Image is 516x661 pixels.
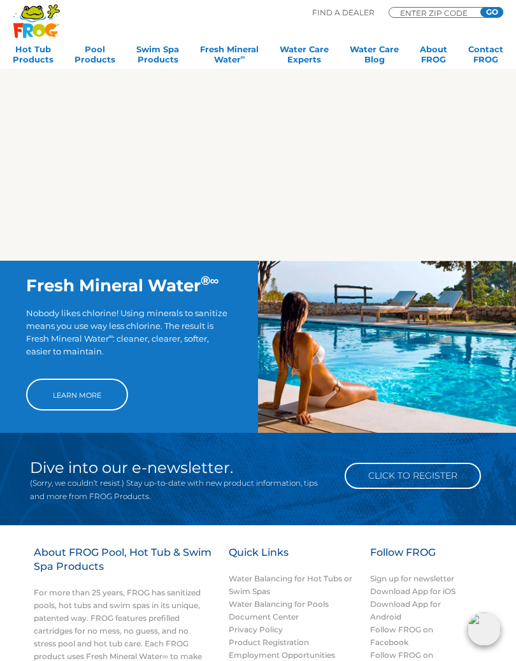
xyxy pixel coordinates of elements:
a: Swim SpaProducts [136,44,179,69]
a: ContactFROG [468,44,503,69]
a: Hot TubProducts [13,44,54,69]
a: Sign up for newsletter [370,574,454,583]
sup: ∞ [109,333,113,340]
h3: Follow FROG [370,546,472,572]
a: Employment Opportunities [229,650,335,660]
p: Find A Dealer [312,7,375,18]
p: (Sorry, we couldn’t resist.) Stay up-to-date with new product information, tips and more from FRO... [30,476,331,503]
input: GO [480,7,503,17]
p: Nobody likes chlorine! Using minerals to sanitize means you use way less chlorine. The result is ... [26,307,233,366]
a: Water Balancing for Hot Tubs or Swim Spas [229,574,352,596]
img: openIcon [468,613,501,646]
a: Download App for Android [370,599,441,621]
a: AboutFROG [420,44,447,69]
sup: ∞ [241,54,245,61]
a: Document Center [229,612,299,621]
a: Water CareExperts [280,44,329,69]
a: Water Balancing for Pools [229,599,329,609]
a: Learn More [26,379,128,410]
a: Follow FROG on Facebook [370,625,433,647]
a: Water CareBlog [350,44,399,69]
a: Click to Register [345,463,481,489]
sup: ∞ [210,273,219,288]
iframe: FROG® Products for Pools [89,31,445,232]
a: Download App for iOS [370,586,455,596]
input: Zip Code Form [399,10,475,16]
a: Product Registration [229,637,309,647]
h3: Quick Links [229,546,360,572]
h2: Dive into our e-newsletter. [30,460,331,476]
h3: About FROG Pool, Hot Tub & Swim Spa Products [34,546,212,586]
a: Fresh MineralWater∞ [200,44,259,69]
img: img-truth-about-salt-fpo [258,261,516,433]
sup: ® [201,273,210,288]
a: Privacy Policy [229,625,283,634]
a: PoolProducts [75,44,115,69]
h2: Fresh Mineral Water [26,275,233,296]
